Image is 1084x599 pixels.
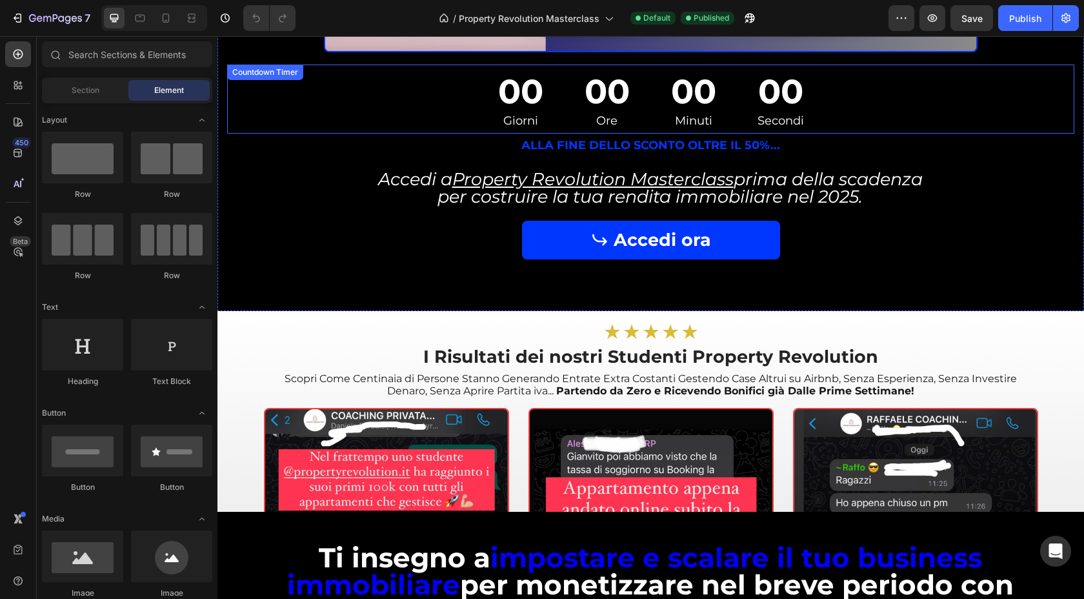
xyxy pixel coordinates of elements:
h2: I Risultati dei nostri Studenti Property Revolution [46,308,821,333]
div: Button [131,482,212,493]
span: Property Revolution Masterclass [459,12,599,25]
p: 7 [85,10,90,26]
p: Secondi [540,77,587,92]
div: 00 [367,34,412,77]
div: Countdown Timer [12,30,83,42]
div: Publish [1009,12,1041,25]
span: Section [72,85,99,96]
button: Publish [998,5,1052,31]
div: 00 [540,34,587,77]
div: Row [42,270,123,281]
p: Giorni [281,77,326,92]
div: Image [131,587,212,599]
strong: Partendo da Zero e Ricevendo Bonifici già Dalle Prime Settimane! [339,349,697,361]
img: gempages_564563455110021939-7bba7976-131f-4530-b5a5-75ccc0304cf5.webp [385,285,482,305]
span: Published [694,12,729,24]
div: Heading [42,376,123,387]
p: ALLA FINE DELLO SCONTO OLTRE IL 50%... [11,99,856,119]
span: Element [154,85,184,96]
span: Toggle open [192,110,212,130]
p: Accedi ora [396,192,494,215]
a: Accedi ora [305,185,563,223]
span: Toggle open [192,509,212,529]
button: 7 [5,5,96,31]
u: Property Revolution Masterclass [235,132,516,154]
div: Row [131,188,212,200]
strong: Ti insegno a [101,505,273,538]
p: Minuti [454,77,499,92]
div: Button [42,482,123,493]
div: Text Block [131,376,212,387]
h2: Accedi a prima della scadenza per costruire la tua rendita immobiliare nel 2025. [10,133,857,170]
span: / [453,12,456,25]
div: Undo/Redo [243,5,296,31]
div: Beta [10,236,31,247]
div: Image [42,587,123,599]
span: Media [42,513,65,525]
p: Scopri Come Centinaia di Persone Stanno Generando Entrate Extra Costanti Gestendo Case Altrui su ... [48,336,819,361]
button: Save [950,5,993,31]
span: Text [42,301,58,313]
iframe: Design area [217,36,1084,599]
div: Open Intercom Messenger [1040,536,1071,567]
span: Toggle open [192,297,212,318]
strong: impostare e scalare il tuo business immobiliare [70,505,765,565]
strong: per monetizzare nel breve periodo con una metodologia chiara e step-by-step. [155,532,796,593]
p: Ore [367,77,412,92]
div: 450 [12,137,31,148]
input: Search Sections & Elements [42,41,212,67]
span: Save [961,13,983,24]
span: Default [643,12,670,24]
span: Layout [42,114,67,126]
span: Toggle open [192,403,212,423]
div: Row [42,188,123,200]
span: Button [42,407,66,419]
div: Row [131,270,212,281]
div: 00 [454,34,499,77]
